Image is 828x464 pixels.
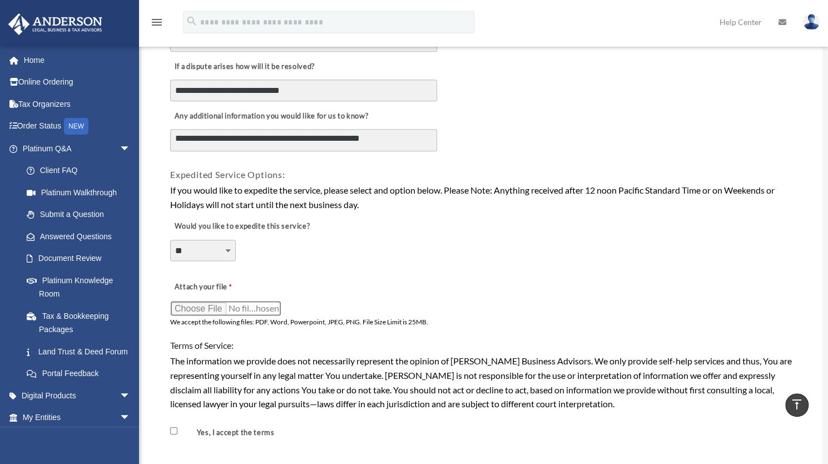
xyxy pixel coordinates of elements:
[16,225,147,248] a: Answered Questions
[16,340,147,363] a: Land Trust & Deed Forum
[16,248,142,270] a: Document Review
[16,160,147,182] a: Client FAQ
[120,137,142,160] span: arrow_drop_down
[180,427,279,438] label: Yes, I accept the terms
[170,354,794,411] div: The information we provide does not necessarily represent the opinion of [PERSON_NAME] Business A...
[8,384,147,407] a: Digital Productsarrow_drop_down
[790,398,804,411] i: vertical_align_top
[8,407,147,429] a: My Entitiesarrow_drop_down
[170,280,281,295] label: Attach your file
[150,16,163,29] i: menu
[170,108,371,124] label: Any additional information you would like for us to know?
[8,93,147,115] a: Tax Organizers
[170,169,285,180] span: Expedited Service Options:
[170,219,313,235] label: Would you like to expedite this service?
[16,204,147,226] a: Submit a Question
[785,393,809,417] a: vertical_align_top
[8,137,147,160] a: Platinum Q&Aarrow_drop_down
[170,59,318,75] label: If a dispute arises how will it be resolved?
[120,407,142,430] span: arrow_drop_down
[16,269,147,305] a: Platinum Knowledge Room
[170,339,794,352] h4: Terms of Service:
[186,15,198,27] i: search
[120,384,142,407] span: arrow_drop_down
[8,115,147,138] a: Order StatusNEW
[170,318,428,326] span: We accept the following files: PDF, Word, Powerpoint, JPEG, PNG. File Size Limit is 25MB.
[16,305,147,340] a: Tax & Bookkeeping Packages
[150,19,163,29] a: menu
[5,13,106,35] img: Anderson Advisors Platinum Portal
[8,49,147,71] a: Home
[16,363,147,385] a: Portal Feedback
[803,14,820,30] img: User Pic
[8,71,147,93] a: Online Ordering
[170,183,794,211] div: If you would like to expedite the service, please select and option below. Please Note: Anything ...
[16,181,147,204] a: Platinum Walkthrough
[64,118,88,135] div: NEW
